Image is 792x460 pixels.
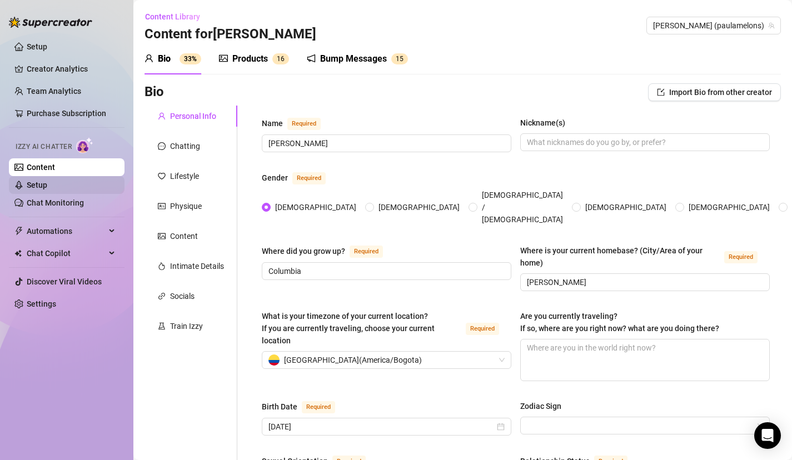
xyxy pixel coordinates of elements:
[669,88,772,97] span: Import Bio from other creator
[262,401,297,413] div: Birth Date
[27,277,102,286] a: Discover Viral Videos
[262,171,338,184] label: Gender
[27,181,47,189] a: Setup
[170,230,198,242] div: Content
[145,8,209,26] button: Content Library
[170,320,203,332] div: Train Izzy
[262,400,347,413] label: Birth Date
[527,136,761,148] input: Nickname(s)
[684,201,774,213] span: [DEMOGRAPHIC_DATA]
[170,140,200,152] div: Chatting
[520,400,569,412] label: Zodiac Sign
[9,17,92,28] img: logo-BBDzfeDw.svg
[262,172,288,184] div: Gender
[76,137,93,153] img: AI Chatter
[272,53,289,64] sup: 16
[262,312,435,345] span: What is your timezone of your current location? If you are currently traveling, choose your curre...
[281,55,285,63] span: 6
[158,52,171,66] div: Bio
[27,163,55,172] a: Content
[158,232,166,240] span: picture
[170,290,195,302] div: Socials
[520,244,770,269] label: Where is your current homebase? (City/Area of your home)
[271,201,361,213] span: [DEMOGRAPHIC_DATA]
[158,142,166,150] span: message
[477,189,567,226] span: [DEMOGRAPHIC_DATA] / [DEMOGRAPHIC_DATA]
[27,299,56,308] a: Settings
[145,26,316,43] h3: Content for [PERSON_NAME]
[27,87,81,96] a: Team Analytics
[158,112,166,120] span: user
[262,244,395,258] label: Where did you grow up?
[581,201,671,213] span: [DEMOGRAPHIC_DATA]
[170,200,202,212] div: Physique
[158,262,166,270] span: fire
[520,244,720,269] div: Where is your current homebase? (City/Area of your home)
[350,246,383,258] span: Required
[520,312,719,333] span: Are you currently traveling? If so, where are you right now? what are you doing there?
[520,400,561,412] div: Zodiac Sign
[520,117,565,129] div: Nickname(s)
[262,117,283,129] div: Name
[262,245,345,257] div: Where did you grow up?
[27,244,106,262] span: Chat Copilot
[268,421,495,433] input: Birth Date
[262,117,333,130] label: Name
[268,354,280,366] img: co
[268,265,502,277] input: Where did you grow up?
[27,60,116,78] a: Creator Analytics
[307,54,316,63] span: notification
[653,17,774,34] span: Paula (paulamelons)
[16,142,72,152] span: Izzy AI Chatter
[14,227,23,236] span: thunderbolt
[277,55,281,63] span: 1
[232,52,268,66] div: Products
[302,401,335,413] span: Required
[648,83,781,101] button: Import Bio from other creator
[466,323,499,335] span: Required
[145,83,164,101] h3: Bio
[27,222,106,240] span: Automations
[158,172,166,180] span: heart
[170,110,216,122] div: Personal Info
[14,249,22,257] img: Chat Copilot
[158,292,166,300] span: link
[219,54,228,63] span: picture
[657,88,665,96] span: import
[374,201,464,213] span: [DEMOGRAPHIC_DATA]
[768,22,775,29] span: team
[520,117,573,129] label: Nickname(s)
[27,198,84,207] a: Chat Monitoring
[180,53,201,64] sup: 33%
[527,276,761,288] input: Where is your current homebase? (City/Area of your home)
[145,54,153,63] span: user
[268,137,502,149] input: Name
[287,118,321,130] span: Required
[754,422,781,449] div: Open Intercom Messenger
[396,55,400,63] span: 1
[158,322,166,330] span: experiment
[158,202,166,210] span: idcard
[145,12,200,21] span: Content Library
[391,53,408,64] sup: 15
[170,170,199,182] div: Lifestyle
[320,52,387,66] div: Bump Messages
[170,260,224,272] div: Intimate Details
[724,251,758,263] span: Required
[284,352,422,368] span: [GEOGRAPHIC_DATA] ( America/Bogota )
[400,55,404,63] span: 5
[27,42,47,51] a: Setup
[292,172,326,184] span: Required
[27,109,106,118] a: Purchase Subscription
